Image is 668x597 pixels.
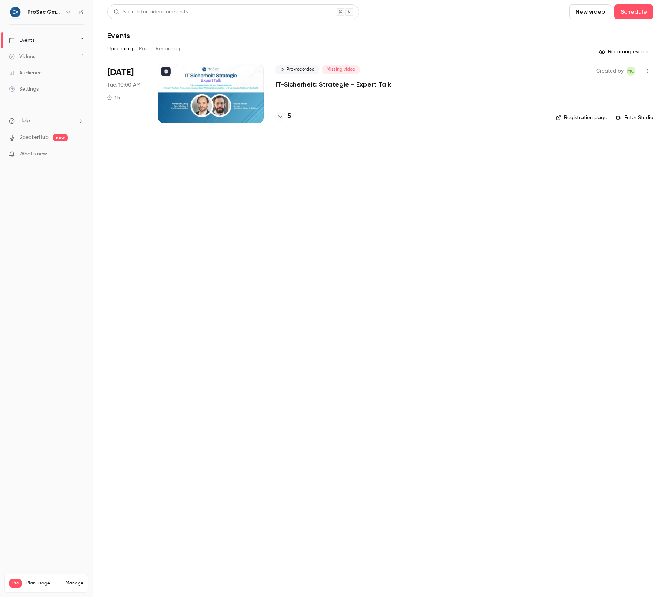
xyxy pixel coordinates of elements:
span: MO [627,67,635,76]
span: Missing video [322,65,360,74]
a: Registration page [556,114,607,121]
span: What's new [19,150,47,158]
span: Created by [596,67,624,76]
div: Search for videos or events [114,8,188,16]
div: Events [9,37,34,44]
a: Manage [66,580,83,586]
div: Sep 23 Tue, 10:00 AM (Europe/Berlin) [107,64,146,123]
span: Pre-recorded [275,65,319,74]
span: Plan usage [26,580,61,586]
h6: ProSec GmbH [27,9,62,16]
span: Tue, 10:00 AM [107,81,140,89]
h1: Events [107,31,130,40]
div: Audience [9,69,42,77]
div: Videos [9,53,35,60]
button: Upcoming [107,43,133,55]
span: MD Operative [627,67,635,76]
button: New video [569,4,611,19]
a: 5 [275,111,291,121]
h4: 5 [287,111,291,121]
div: 1 h [107,95,120,101]
button: Schedule [614,4,653,19]
span: [DATE] [107,67,134,78]
li: help-dropdown-opener [9,117,84,125]
iframe: Noticeable Trigger [75,151,84,158]
span: Help [19,117,30,125]
button: Recurring [156,43,180,55]
button: Recurring events [596,46,653,58]
div: Settings [9,85,39,93]
button: Past [139,43,150,55]
span: Pro [9,579,22,588]
span: new [53,134,68,141]
img: ProSec GmbH [9,6,21,18]
a: Enter Studio [616,114,653,121]
a: IT-Sicherheit: Strategie - Expert Talk [275,80,391,89]
a: SpeakerHub [19,134,49,141]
